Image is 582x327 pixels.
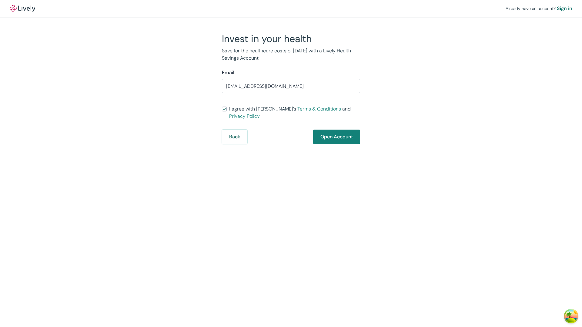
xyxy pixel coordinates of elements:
button: Open Account [313,130,360,144]
button: Open Tanstack query devtools [565,310,577,322]
a: Sign in [557,5,572,12]
button: Back [222,130,247,144]
h2: Invest in your health [222,33,360,45]
p: Save for the healthcare costs of [DATE] with a Lively Health Savings Account [222,47,360,62]
a: Privacy Policy [229,113,260,119]
a: LivelyLively [10,5,35,12]
label: Email [222,69,234,76]
a: Terms & Conditions [297,106,341,112]
div: Already have an account? [506,5,572,12]
span: I agree with [PERSON_NAME]’s and [229,105,360,120]
img: Lively [10,5,35,12]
